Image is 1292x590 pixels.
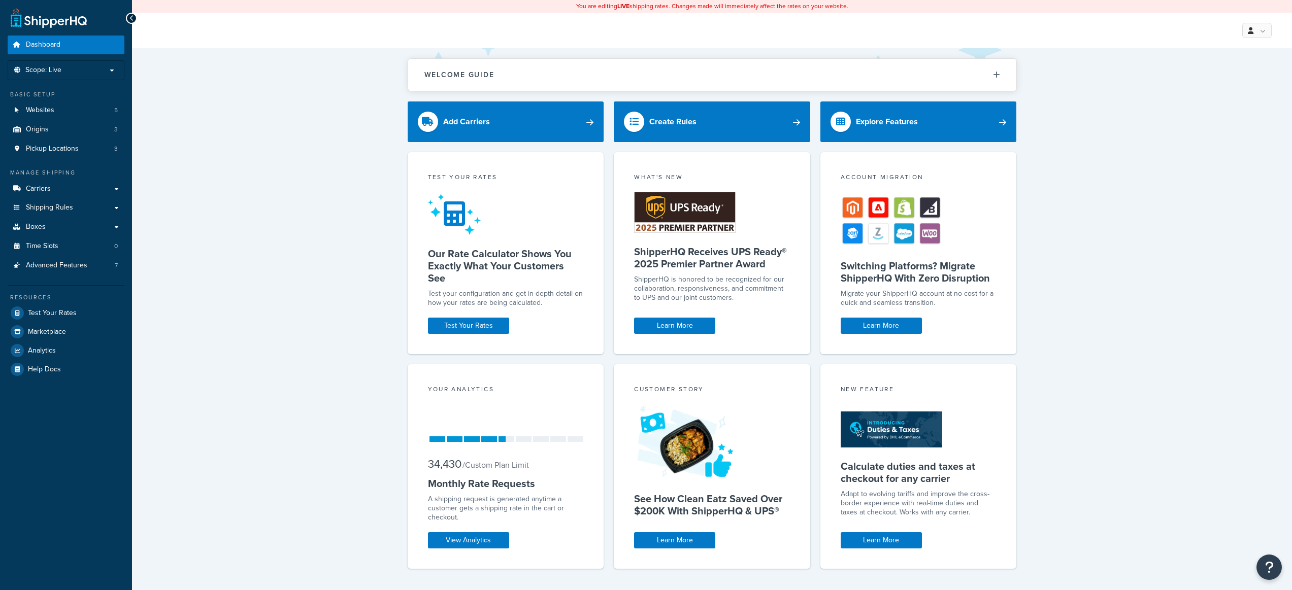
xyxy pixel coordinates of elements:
[841,490,997,517] p: Adapt to evolving tariffs and improve the cross-border experience with real-time duties and taxes...
[614,101,810,142] a: Create Rules
[428,532,509,548] a: View Analytics
[634,493,790,517] h5: See How Clean Eatz Saved Over $200K With ShipperHQ & UPS®
[649,115,697,129] div: Create Rules
[114,145,118,153] span: 3
[841,532,922,548] a: Learn More
[841,385,997,396] div: New Feature
[428,248,584,284] h5: Our Rate Calculator Shows You Exactly What Your Customers See
[8,101,124,120] li: Websites
[115,261,118,270] span: 7
[8,237,124,256] a: Time Slots0
[8,293,124,302] div: Resources
[428,385,584,396] div: Your Analytics
[26,203,73,212] span: Shipping Rules
[856,115,918,129] div: Explore Features
[428,495,584,522] div: A shipping request is generated anytime a customer gets a shipping rate in the cart or checkout.
[8,360,124,378] a: Help Docs
[8,140,124,158] a: Pickup Locations3
[634,246,790,270] h5: ShipperHQ Receives UPS Ready® 2025 Premier Partner Award
[8,256,124,275] a: Advanced Features7
[8,237,124,256] li: Time Slots
[424,71,494,79] h2: Welcome Guide
[26,223,46,231] span: Boxes
[26,261,87,270] span: Advanced Features
[8,36,124,54] a: Dashboard
[8,90,124,99] div: Basic Setup
[8,140,124,158] li: Pickup Locations
[114,106,118,115] span: 5
[26,41,60,49] span: Dashboard
[26,125,49,134] span: Origins
[8,101,124,120] a: Websites5
[443,115,490,129] div: Add Carriers
[428,172,584,184] div: Test your rates
[26,106,54,115] span: Websites
[8,180,124,198] a: Carriers
[841,260,997,284] h5: Switching Platforms? Migrate ShipperHQ With Zero Disruption
[634,172,790,184] div: What's New
[28,309,77,318] span: Test Your Rates
[26,242,58,251] span: Time Slots
[428,289,584,307] div: Test your configuration and get in-depth detail on how your rates are being calculated.
[428,318,509,334] a: Test Your Rates
[8,168,124,177] div: Manage Shipping
[28,365,61,374] span: Help Docs
[8,341,124,360] a: Analytics
[841,460,997,484] h5: Calculate duties and taxes at checkout for any carrier
[428,456,461,472] span: 34,430
[841,289,997,307] div: Migrate your ShipperHQ account at no cost for a quick and seamless transition.
[634,532,715,548] a: Learn More
[8,256,124,275] li: Advanced Features
[617,2,630,11] b: LIVE
[462,459,529,471] small: / Custom Plan Limit
[8,304,124,322] a: Test Your Rates
[8,218,124,236] a: Boxes
[8,120,124,139] a: Origins3
[841,172,997,184] div: Account Migration
[114,125,118,134] span: 3
[408,59,1016,91] button: Welcome Guide
[820,101,1017,142] a: Explore Features
[114,242,118,251] span: 0
[841,318,922,334] a: Learn More
[634,318,715,334] a: Learn More
[28,346,56,355] span: Analytics
[28,328,66,336] span: Marketplace
[408,101,604,142] a: Add Carriers
[8,323,124,341] a: Marketplace
[428,477,584,490] h5: Monthly Rate Requests
[634,275,790,302] p: ShipperHQ is honored to be recognized for our collaboration, responsiveness, and commitment to UP...
[634,385,790,396] div: Customer Story
[25,66,61,75] span: Scope: Live
[8,198,124,217] a: Shipping Rules
[26,185,51,193] span: Carriers
[26,145,79,153] span: Pickup Locations
[1256,554,1282,580] button: Open Resource Center
[8,120,124,139] li: Origins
